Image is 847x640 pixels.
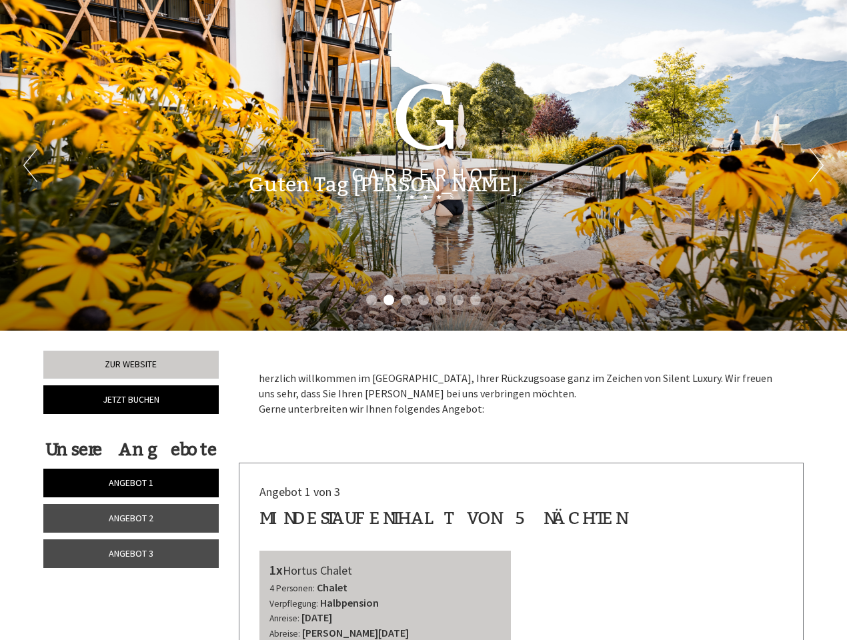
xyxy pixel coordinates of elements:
div: Hortus Chalet [269,561,502,580]
a: Jetzt buchen [43,385,219,414]
b: Chalet [317,581,347,594]
b: [PERSON_NAME][DATE] [302,626,409,639]
span: Angebot 2 [109,512,153,524]
div: Unsere Angebote [43,437,219,462]
div: Mindestaufenthalt von 5 Nächten [259,506,624,531]
small: Abreise: [269,628,300,639]
span: Angebot 1 von 3 [259,484,340,499]
p: herzlich willkommen im [GEOGRAPHIC_DATA], Ihrer Rückzugsoase ganz im Zeichen von Silent Luxury. W... [259,371,784,417]
small: Anreise: [269,613,299,624]
button: Next [810,149,824,182]
b: [DATE] [301,611,332,624]
small: 4 Personen: [269,583,315,594]
h1: Guten Tag [PERSON_NAME], [249,174,523,196]
span: Angebot 3 [109,547,153,559]
span: Angebot 1 [109,477,153,489]
a: Zur Website [43,351,219,379]
small: Verpflegung: [269,598,318,609]
button: Previous [23,149,37,182]
b: 1x [269,561,283,578]
b: Halbpension [320,596,379,609]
